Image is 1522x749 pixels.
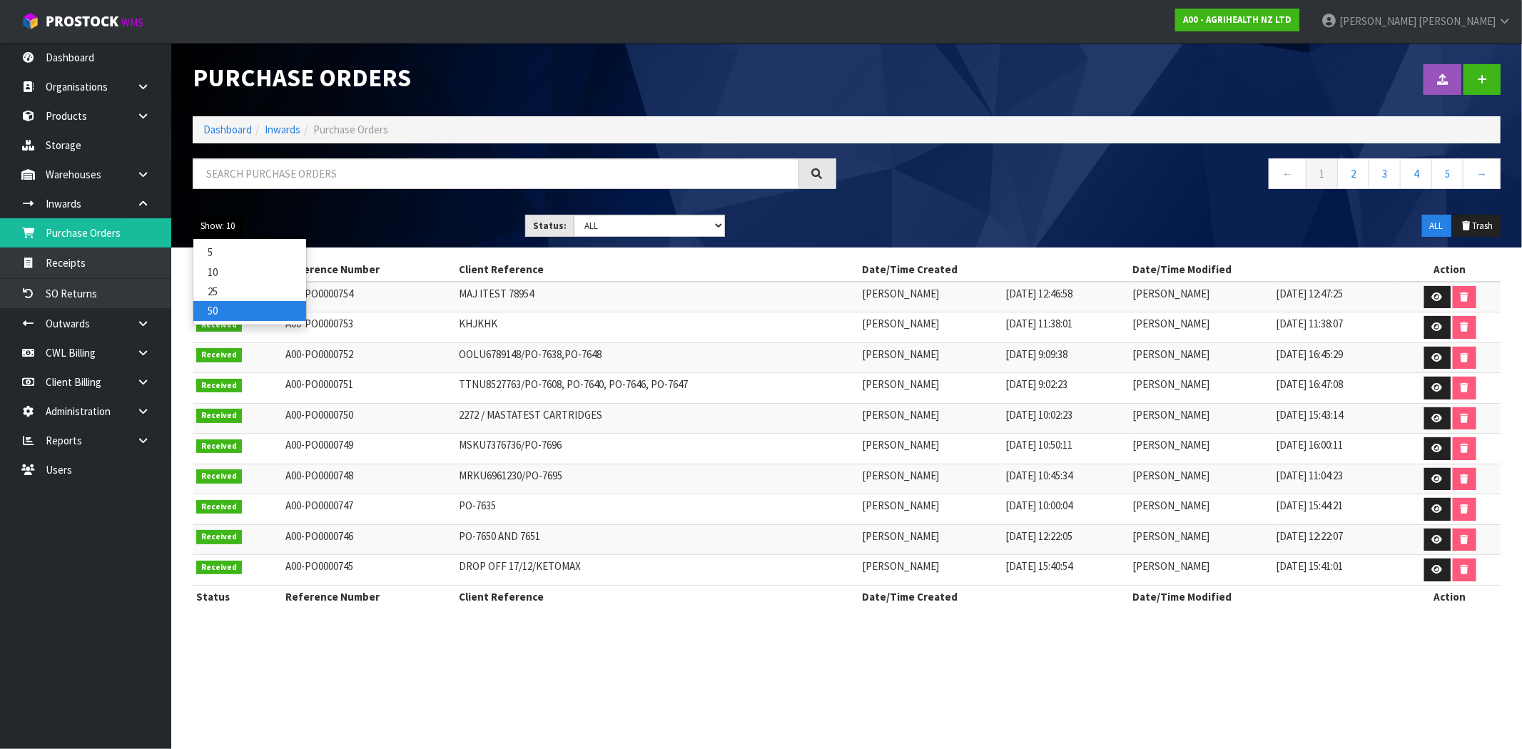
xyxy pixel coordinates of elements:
th: Reference Number [283,258,455,281]
span: [DATE] 15:44:21 [1277,499,1344,512]
a: Inwards [265,123,300,136]
span: [PERSON_NAME] [1132,317,1209,330]
span: [PERSON_NAME] [862,438,939,452]
a: A00 - AGRIHEALTH NZ LTD [1175,9,1299,31]
td: A00-PO0000754 [283,282,455,312]
span: [PERSON_NAME] [862,529,939,543]
th: Date/Time Modified [1129,258,1399,281]
span: [PERSON_NAME] [1132,377,1209,391]
span: [PERSON_NAME] [862,408,939,422]
th: Client Reference [455,585,858,608]
th: Date/Time Created [858,585,1129,608]
td: A00-PO0000747 [283,494,455,525]
th: Reference Number [283,585,455,608]
a: ← [1269,158,1307,189]
span: Received [196,439,242,454]
span: Received [196,379,242,393]
a: → [1463,158,1501,189]
td: OOLU6789148/PO-7638,PO-7648 [455,342,858,373]
span: [PERSON_NAME] [1419,14,1496,28]
a: Dashboard [203,123,252,136]
button: ALL [1422,215,1451,238]
span: Purchase Orders [313,123,388,136]
span: Received [196,561,242,575]
a: 5 [193,243,306,262]
span: [PERSON_NAME] [1132,438,1209,452]
td: TTNU8527763/PO-7608, PO-7640, PO-7646, PO-7647 [455,373,858,404]
td: PO-7635 [455,494,858,525]
span: [DATE] 15:40:54 [1006,559,1073,573]
td: A00-PO0000752 [283,342,455,373]
td: A00-PO0000746 [283,524,455,555]
th: Action [1399,585,1501,608]
td: A00-PO0000745 [283,555,455,586]
td: 2272 / MASTATEST CARTRIDGES [455,403,858,434]
a: 50 [193,301,306,320]
span: [DATE] 10:02:23 [1006,408,1073,422]
a: 1 [1306,158,1338,189]
a: 3 [1369,158,1401,189]
td: MRKU6961230/PO-7695 [455,464,858,494]
span: [PERSON_NAME] [862,469,939,482]
span: Received [196,469,242,484]
a: 2 [1337,158,1369,189]
span: [PERSON_NAME] [862,499,939,512]
img: cube-alt.png [21,12,39,30]
button: Show: 10 [193,215,243,238]
span: [DATE] 12:46:58 [1006,287,1073,300]
button: Trash [1453,215,1501,238]
span: [PERSON_NAME] [862,347,939,361]
input: Search purchase orders [193,158,799,189]
span: [PERSON_NAME] [862,287,939,300]
th: Date/Time Modified [1129,585,1399,608]
span: [DATE] 11:04:23 [1277,469,1344,482]
td: MAJ ITEST 78954 [455,282,858,312]
a: 10 [193,263,306,282]
strong: Status: [533,220,567,232]
span: [DATE] 11:38:01 [1006,317,1073,330]
td: PO-7650 AND 7651 [455,524,858,555]
span: [DATE] 9:02:23 [1006,377,1068,391]
span: [PERSON_NAME] [1132,499,1209,512]
span: [DATE] 12:22:07 [1277,529,1344,543]
small: WMS [121,16,143,29]
strong: A00 - AGRIHEALTH NZ LTD [1183,14,1292,26]
span: [DATE] 16:00:11 [1277,438,1344,452]
span: Received [196,409,242,423]
span: [DATE] 15:43:14 [1277,408,1344,422]
span: ProStock [46,12,118,31]
td: A00-PO0000749 [283,434,455,464]
span: Received [196,500,242,514]
a: 5 [1431,158,1463,189]
span: [PERSON_NAME] [862,559,939,573]
span: [PERSON_NAME] [862,377,939,391]
span: Received [196,348,242,362]
h1: Purchase Orders [193,64,836,91]
span: [PERSON_NAME] [1132,408,1209,422]
th: Date/Time Created [858,258,1129,281]
a: 25 [193,282,306,301]
td: DROP OFF 17/12/KETOMAX [455,555,858,586]
td: KHJKHK [455,312,858,343]
span: [DATE] 10:00:04 [1006,499,1073,512]
span: [DATE] 10:50:11 [1006,438,1073,452]
span: [PERSON_NAME] [1132,469,1209,482]
td: A00-PO0000748 [283,464,455,494]
span: [DATE] 11:38:07 [1277,317,1344,330]
span: [DATE] 12:47:25 [1277,287,1344,300]
span: [DATE] 16:47:08 [1277,377,1344,391]
span: [PERSON_NAME] [1132,529,1209,543]
td: A00-PO0000750 [283,403,455,434]
span: [DATE] 16:45:29 [1277,347,1344,361]
span: [DATE] 12:22:05 [1006,529,1073,543]
th: Action [1399,258,1501,281]
span: [PERSON_NAME] [1132,347,1209,361]
td: MSKU7376736/PO-7696 [455,434,858,464]
span: [PERSON_NAME] [1132,559,1209,573]
span: [DATE] 10:45:34 [1006,469,1073,482]
td: A00-PO0000753 [283,312,455,343]
th: Client Reference [455,258,858,281]
span: [PERSON_NAME] [862,317,939,330]
nav: Page navigation [858,158,1501,193]
span: [PERSON_NAME] [1132,287,1209,300]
